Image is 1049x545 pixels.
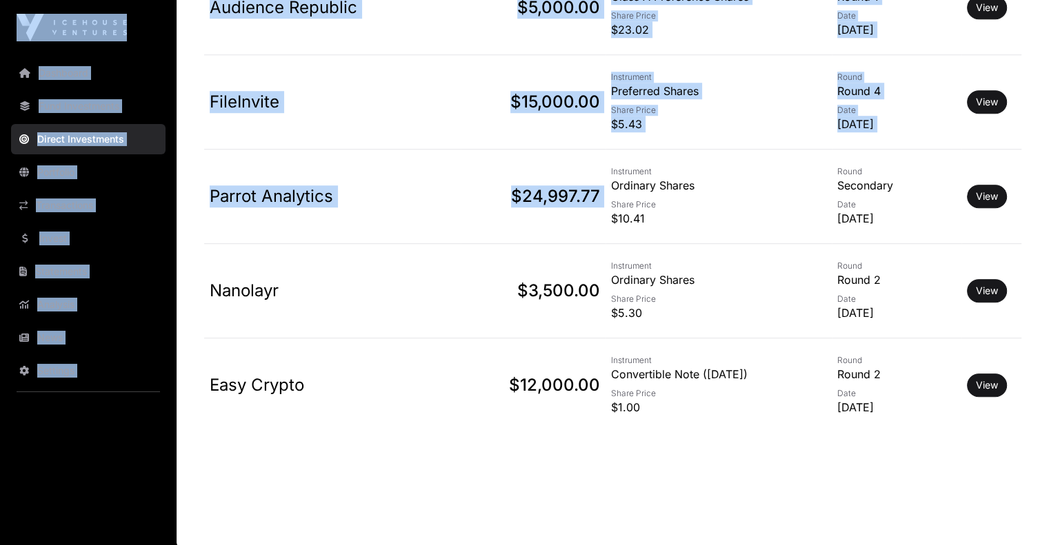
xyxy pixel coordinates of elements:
[210,186,333,206] a: Parrot Analytics
[466,374,600,396] p: $12,000.00
[17,14,127,41] img: Icehouse Ventures Logo
[11,91,166,121] a: Fund Investments
[837,366,956,382] p: Round 2
[976,189,998,203] a: View
[611,177,826,194] p: Ordinary Shares
[980,479,1049,545] iframe: Chat Widget
[837,210,956,227] p: [DATE]
[837,21,956,38] p: [DATE]
[837,72,956,83] p: Round
[11,356,166,386] a: Settings
[11,124,166,154] a: Direct Investments
[611,399,826,415] p: $1.00
[837,260,956,271] p: Round
[210,375,304,395] a: Easy Crypto
[611,199,826,210] p: Share Price
[11,256,166,287] a: Statements
[611,355,826,366] p: Instrument
[837,83,956,99] p: Round 4
[837,105,956,116] p: Date
[976,284,998,298] a: View
[611,366,826,382] p: Convertible Note ([DATE])
[967,185,1007,208] button: View
[837,166,956,177] p: Round
[837,305,956,321] p: [DATE]
[11,322,166,353] a: News
[837,271,956,288] p: Round 2
[837,294,956,305] p: Date
[611,83,826,99] p: Preferred Shares
[611,72,826,83] p: Instrument
[11,157,166,187] a: Portfolio
[837,399,956,415] p: [DATE]
[976,95,998,109] a: View
[976,378,998,392] a: View
[611,260,826,271] p: Instrument
[611,105,826,116] p: Share Price
[466,280,600,302] p: $3,500.00
[210,92,279,112] a: FileInvite
[210,280,279,300] a: Nanolayr
[837,355,956,366] p: Round
[837,199,956,210] p: Date
[611,271,826,288] p: Ordinary Shares
[611,305,826,321] p: $5.30
[611,166,826,177] p: Instrument
[837,177,956,194] p: Secondary
[976,1,998,14] a: View
[967,279,1007,302] button: View
[837,10,956,21] p: Date
[611,210,826,227] p: $10.41
[466,91,600,113] p: $15,000.00
[11,223,166,254] a: Invest
[611,116,826,132] p: $5.43
[466,185,600,207] p: $24,997.77
[611,21,826,38] p: $23.02
[11,190,166,220] a: Transactions
[611,10,826,21] p: Share Price
[967,90,1007,114] button: View
[11,58,166,88] a: Dashboard
[611,294,826,305] p: Share Price
[11,289,166,320] a: Analysis
[611,388,826,399] p: Share Price
[967,373,1007,397] button: View
[837,116,956,132] p: [DATE]
[837,388,956,399] p: Date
